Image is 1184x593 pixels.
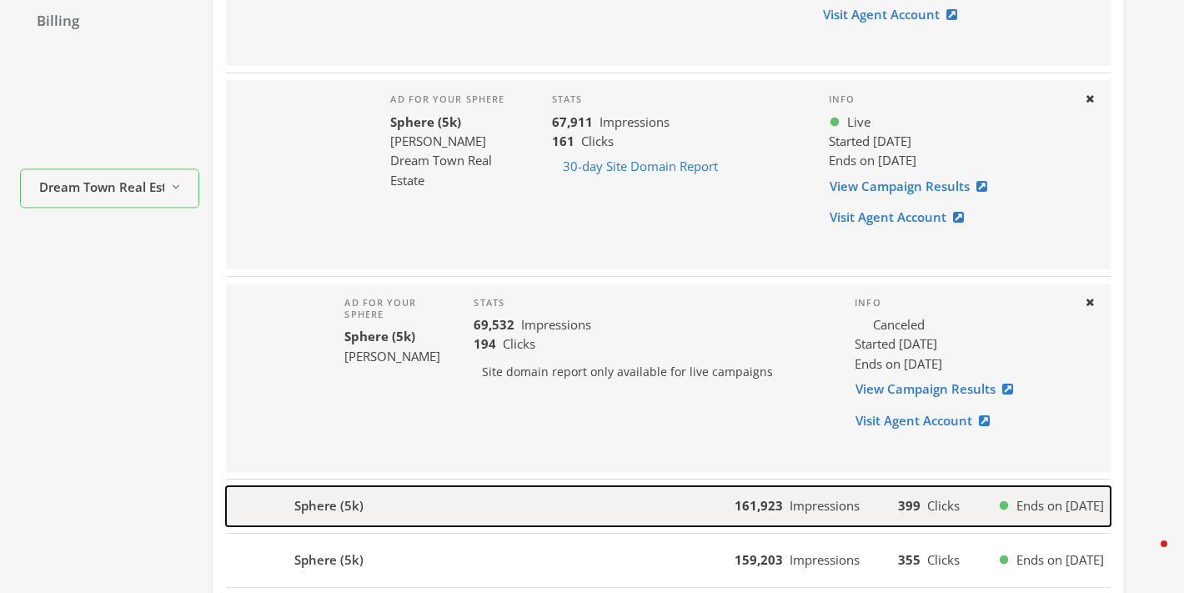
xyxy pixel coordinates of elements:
[552,113,593,130] b: 67,911
[855,297,1071,309] h4: Info
[20,169,199,209] button: Dream Town Real Estate
[521,316,591,333] span: Impressions
[1016,496,1104,515] span: Ends on [DATE]
[898,551,921,568] b: 355
[735,497,783,514] b: 161,923
[390,151,525,190] div: Dream Town Real Estate
[294,496,364,515] b: Sphere (5k)
[581,133,614,149] span: Clicks
[503,335,535,352] span: Clicks
[790,497,860,514] span: Impressions
[552,133,574,149] b: 161
[390,132,525,151] div: [PERSON_NAME]
[829,132,1071,151] div: Started [DATE]
[855,334,1071,354] div: Started [DATE]
[552,93,802,105] h4: Stats
[344,347,447,366] div: [PERSON_NAME]
[294,550,364,570] b: Sphere (5k)
[855,355,942,372] span: Ends on [DATE]
[898,497,921,514] b: 399
[1127,536,1167,576] iframe: Intercom live chat
[600,113,670,130] span: Impressions
[226,540,1111,580] button: Sphere (5k)159,203Impressions355ClicksEnds on [DATE]
[847,113,870,132] span: Live
[1016,550,1104,570] span: Ends on [DATE]
[226,486,1111,526] button: Sphere (5k)161,923Impressions399ClicksEnds on [DATE]
[829,171,998,202] a: View Campaign Results
[829,152,916,168] span: Ends on [DATE]
[552,151,729,182] button: 30-day Site Domain Report
[873,315,925,334] span: Canceled
[735,551,783,568] b: 159,203
[20,4,199,39] a: Billing
[390,93,525,105] h4: Ad for your sphere
[39,178,164,197] span: Dream Town Real Estate
[855,405,1001,436] a: Visit Agent Account
[474,316,514,333] b: 69,532
[829,202,975,233] a: Visit Agent Account
[344,297,447,321] h4: Ad for your sphere
[390,113,461,130] b: Sphere (5k)
[927,497,960,514] span: Clicks
[790,551,860,568] span: Impressions
[474,354,828,389] p: Site domain report only available for live campaigns
[829,93,1071,105] h4: Info
[855,374,1024,405] a: View Campaign Results
[927,551,960,568] span: Clicks
[344,328,415,344] b: Sphere (5k)
[474,297,828,309] h4: Stats
[474,335,496,352] b: 194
